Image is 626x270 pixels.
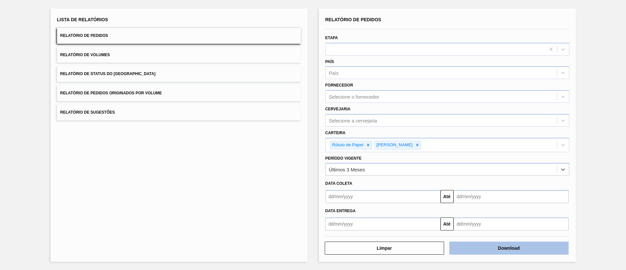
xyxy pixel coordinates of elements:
div: País [329,70,339,76]
label: Etapa [325,36,338,40]
span: Relatório de Status do [GEOGRAPHIC_DATA] [60,71,156,76]
button: Relatório de Pedidos [57,28,301,44]
div: Selecione o fornecedor [329,94,379,100]
button: Relatório de Sugestões [57,104,301,120]
input: dd/mm/yyyy [454,190,569,203]
span: Relatório de Volumes [60,53,110,57]
input: dd/mm/yyyy [454,217,569,230]
button: Relatório de Pedidos Originados por Volume [57,85,301,101]
button: Relatório de Status do [GEOGRAPHIC_DATA] [57,66,301,82]
span: Relatório de Pedidos Originados por Volume [60,91,162,95]
div: Últimos 3 Meses [329,167,365,172]
span: Relatório de Pedidos [325,17,381,22]
span: Data entrega [325,209,356,213]
div: Rótulo de Papel [330,141,365,149]
label: Fornecedor [325,83,353,87]
span: Relatório de Sugestões [60,110,115,115]
label: País [325,59,334,64]
button: Relatório de Volumes [57,47,301,63]
label: Carteira [325,131,346,135]
input: dd/mm/yyyy [325,217,440,230]
span: Lista de Relatórios [57,17,108,22]
button: Até [440,217,454,230]
span: Relatório de Pedidos [60,33,108,38]
div: Selecione a cervejaria [329,118,377,123]
input: dd/mm/yyyy [325,190,440,203]
label: Período Vigente [325,156,362,161]
label: Cervejaria [325,107,350,111]
button: Até [440,190,454,203]
div: [PERSON_NAME] [375,141,414,149]
button: Download [449,242,569,255]
button: Limpar [325,242,444,255]
span: Data coleta [325,181,352,186]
